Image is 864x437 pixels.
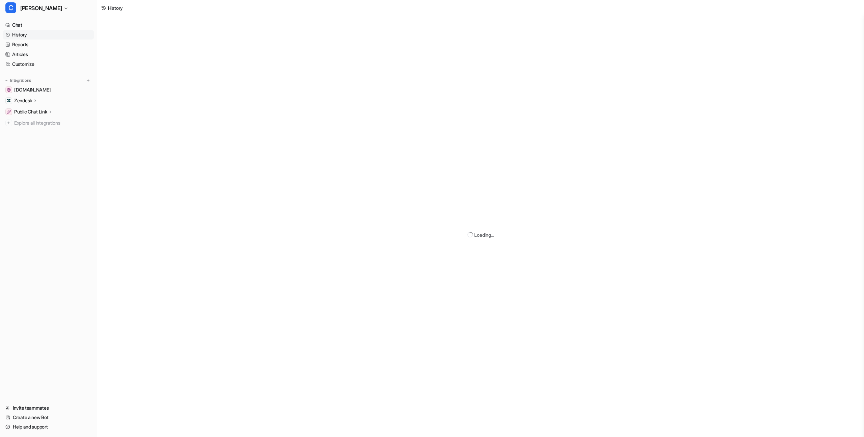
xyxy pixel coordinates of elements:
div: Loading... [474,231,493,238]
a: gcore.com[DOMAIN_NAME] [3,85,94,95]
p: Zendesk [14,97,32,104]
img: Public Chat Link [7,110,11,114]
a: Create a new Bot [3,413,94,422]
img: explore all integrations [5,120,12,126]
a: Articles [3,50,94,59]
span: Explore all integrations [14,118,91,128]
a: Explore all integrations [3,118,94,128]
span: [PERSON_NAME] [20,3,62,13]
button: Integrations [3,77,33,84]
a: Invite teammates [3,403,94,413]
img: menu_add.svg [86,78,90,83]
img: Zendesk [7,99,11,103]
p: Integrations [10,78,31,83]
a: Chat [3,20,94,30]
a: History [3,30,94,40]
a: Reports [3,40,94,49]
img: gcore.com [7,88,11,92]
a: Help and support [3,422,94,432]
div: History [108,4,123,11]
a: Customize [3,59,94,69]
span: C [5,2,16,13]
p: Public Chat Link [14,108,47,115]
span: [DOMAIN_NAME] [14,86,51,93]
img: expand menu [4,78,9,83]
